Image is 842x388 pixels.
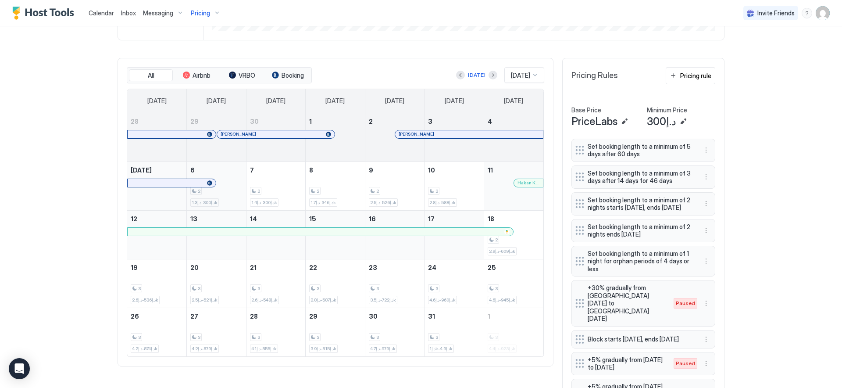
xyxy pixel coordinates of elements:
a: October 17, 2025 [425,211,484,227]
a: October 3, 2025 [425,113,484,129]
span: د.إ548-د.إ2.6k [251,297,278,303]
td: October 5, 2025 [127,162,187,210]
span: 20 [190,264,199,271]
button: VRBO [220,69,264,82]
span: Set booking length to a minimum of 1 night for orphan periods of 4 days or less [588,250,692,273]
span: د.إ855-د.إ4.1k [251,346,277,352]
span: 2 [198,188,200,194]
span: 21 [250,264,257,271]
td: October 18, 2025 [484,210,543,259]
span: د.إ945-د.إ4.6k [489,297,515,303]
span: 3 [257,334,260,340]
td: October 3, 2025 [425,113,484,162]
span: Hakan KURU [517,180,539,186]
a: October 12, 2025 [127,211,186,227]
td: October 25, 2025 [484,259,543,308]
span: د.إ526-د.إ2.5k [370,200,396,205]
span: Inbox [121,9,136,17]
span: Messaging [143,9,173,17]
a: October 30, 2025 [365,308,425,324]
span: د.إ979-د.إ4.7k [370,346,396,352]
a: October 1, 2025 [306,113,365,129]
td: October 15, 2025 [306,210,365,259]
span: 3 [376,286,379,291]
span: Base Price [571,106,601,114]
div: Set booking length to a minimum of 2 nights ends [DATE] menu [571,219,715,242]
span: 2 [317,188,319,194]
span: 1 [309,118,312,125]
span: 28 [250,313,258,320]
span: 2 [435,188,438,194]
span: 3 [495,286,498,291]
span: 3 [257,286,260,291]
span: 3 [198,286,200,291]
span: 3 [428,118,432,125]
td: October 27, 2025 [187,308,246,356]
span: 18 [488,215,494,223]
div: menu [701,358,711,369]
span: 3 [138,286,141,291]
td: October 29, 2025 [306,308,365,356]
span: 12 [131,215,137,223]
a: October 13, 2025 [187,211,246,227]
td: October 4, 2025 [484,113,543,162]
span: 2 [376,188,379,194]
button: More options [701,334,711,345]
div: Block starts [DATE], ends [DATE] menu [571,330,715,348]
span: +30% gradually from [GEOGRAPHIC_DATA][DATE] to [GEOGRAPHIC_DATA][DATE] [588,284,665,323]
span: 9 [369,166,373,174]
a: Inbox [121,8,136,18]
td: October 17, 2025 [425,210,484,259]
span: 31 [428,313,435,320]
span: Block starts [DATE], ends [DATE] [588,335,692,343]
td: October 24, 2025 [425,259,484,308]
button: All [129,69,173,82]
span: [DATE] [266,97,285,105]
button: Next month [489,71,497,79]
td: September 30, 2025 [246,113,306,162]
span: د.إ815-د.إ3.9k [310,346,336,352]
a: October 18, 2025 [484,211,543,227]
a: October 9, 2025 [365,162,425,178]
td: October 8, 2025 [306,162,365,210]
span: د.إ521-د.إ2.5k [192,297,218,303]
a: October 5, 2025 [127,162,186,178]
div: Pricing rule [680,71,711,80]
div: menu [701,225,711,236]
span: Paused [676,359,695,367]
td: October 22, 2025 [306,259,365,308]
div: menu [802,8,812,18]
button: More options [701,145,711,155]
button: Airbnb [175,69,218,82]
span: 13 [190,215,197,223]
a: October 4, 2025 [484,113,543,129]
button: Booking [266,69,310,82]
td: September 29, 2025 [187,113,246,162]
span: Set booking length to a minimum of 3 days after 14 days for 46 days [588,169,692,185]
button: Previous month [456,71,465,79]
span: د.إ874-د.إ4.2k [132,346,157,352]
span: [DATE] [207,97,226,105]
div: menu [701,256,711,266]
td: October 10, 2025 [425,162,484,210]
span: د.إ587-د.إ2.8k [310,297,336,303]
div: menu [701,298,711,309]
td: October 9, 2025 [365,162,425,210]
span: [DATE] [385,97,404,105]
button: More options [701,358,711,369]
span: 4 [488,118,492,125]
span: 23 [369,264,377,271]
span: Minimum Price [647,106,687,114]
a: Calendar [89,8,114,18]
a: Sunday [139,89,175,113]
div: [DATE] [468,71,485,79]
span: [DATE] [511,72,530,79]
span: [DATE] [445,97,464,105]
span: د.إ879-د.إ4.2k [192,346,218,352]
a: October 19, 2025 [127,259,186,276]
button: More options [701,225,711,236]
td: October 30, 2025 [365,308,425,356]
td: October 16, 2025 [365,210,425,259]
span: Set booking length to a minimum of 2 nights starts [DATE], ends [DATE] [588,196,692,212]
